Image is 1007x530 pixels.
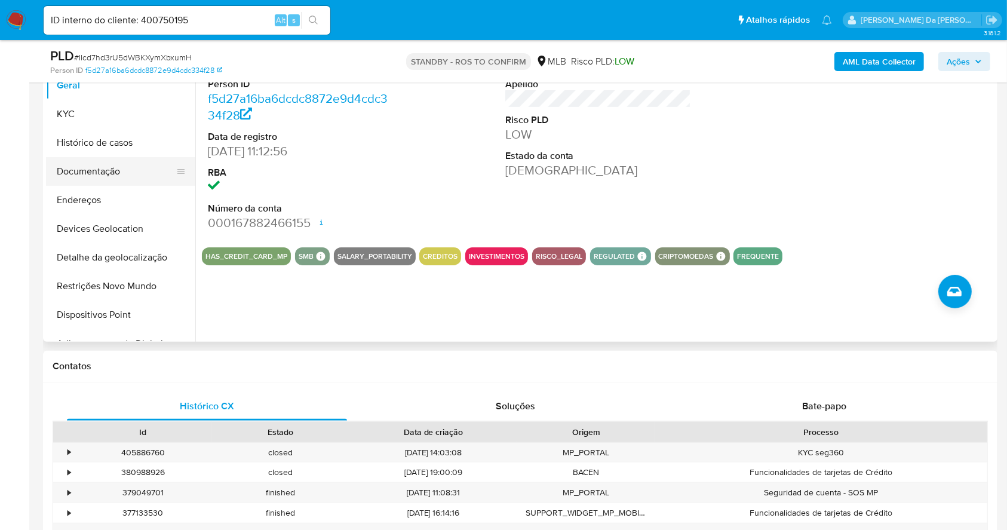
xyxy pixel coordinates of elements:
input: Pesquise usuários ou casos... [44,13,330,28]
div: MLB [536,55,566,68]
dt: Risco PLD [505,114,692,127]
div: Estado [220,426,342,438]
div: MP_PORTAL [517,483,655,503]
span: Soluções [496,399,535,413]
div: finished [212,503,350,523]
div: 405886760 [74,443,212,462]
span: s [292,14,296,26]
dt: Número da conta [208,202,394,215]
div: KYC seg360 [655,443,987,462]
div: • [67,507,70,519]
span: Alt [276,14,285,26]
a: f5d27a16ba6dcdc8872e9d4cdc334f28 [85,65,222,76]
span: Atalhos rápidos [746,14,810,26]
div: • [67,467,70,478]
b: AML Data Collector [843,52,916,71]
a: Notificações [822,15,832,25]
span: Histórico CX [180,399,234,413]
a: f5d27a16ba6dcdc8872e9d4cdc334f28 [208,90,388,124]
div: SUPPORT_WIDGET_MP_MOBILE [517,503,655,523]
dt: Apelido [505,78,692,91]
button: search-icon [301,12,326,29]
span: Bate-papo [802,399,846,413]
div: Processo [664,426,979,438]
dt: Data de registro [208,130,394,143]
div: Origem [526,426,647,438]
div: • [67,447,70,458]
button: Geral [46,71,195,100]
div: closed [212,462,350,482]
a: Sair [985,14,998,26]
button: Detalhe da geolocalização [46,243,195,272]
span: Ações [947,52,970,71]
button: Endereços [46,186,195,215]
div: 379049701 [74,483,212,503]
div: finished [212,483,350,503]
div: [DATE] 16:14:16 [349,503,517,523]
div: 377133530 [74,503,212,523]
div: BACEN [517,462,655,482]
span: Risco PLD: [571,55,634,68]
dt: Estado da conta [505,149,692,163]
dd: [DATE] 11:12:56 [208,143,394,160]
div: [DATE] 11:08:31 [349,483,517,503]
span: 3.161.2 [984,28,1001,38]
div: [DATE] 14:03:08 [349,443,517,462]
dd: [DEMOGRAPHIC_DATA] [505,162,692,179]
b: Person ID [50,65,83,76]
div: MP_PORTAL [517,443,655,462]
div: 380988926 [74,462,212,482]
button: Restrições Novo Mundo [46,272,195,301]
div: Data de criação [358,426,509,438]
button: Devices Geolocation [46,215,195,243]
div: closed [212,443,350,462]
div: Seguridad de cuenta - SOS MP [655,483,987,503]
span: # IIcd7hd3rU5dWBKXymXbxumH [74,51,192,63]
dd: 000167882466155 [208,215,394,231]
button: Adiantamentos de Dinheiro [46,329,195,358]
div: Id [82,426,204,438]
dd: LOW [505,126,692,143]
p: patricia.varelo@mercadopago.com.br [861,14,982,26]
div: • [67,487,70,498]
b: PLD [50,46,74,65]
button: Ações [938,52,990,71]
div: [DATE] 19:00:09 [349,462,517,482]
div: Funcionalidades de tarjetas de Crédito [655,503,987,523]
button: KYC [46,100,195,128]
dt: RBA [208,166,394,179]
div: Funcionalidades de tarjetas de Crédito [655,462,987,482]
button: Dispositivos Point [46,301,195,329]
h1: Contatos [53,360,988,372]
dt: Person ID [208,78,394,91]
p: STANDBY - ROS TO CONFIRM [406,53,531,70]
span: LOW [615,54,634,68]
button: AML Data Collector [834,52,924,71]
button: Histórico de casos [46,128,195,157]
button: Documentação [46,157,186,186]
